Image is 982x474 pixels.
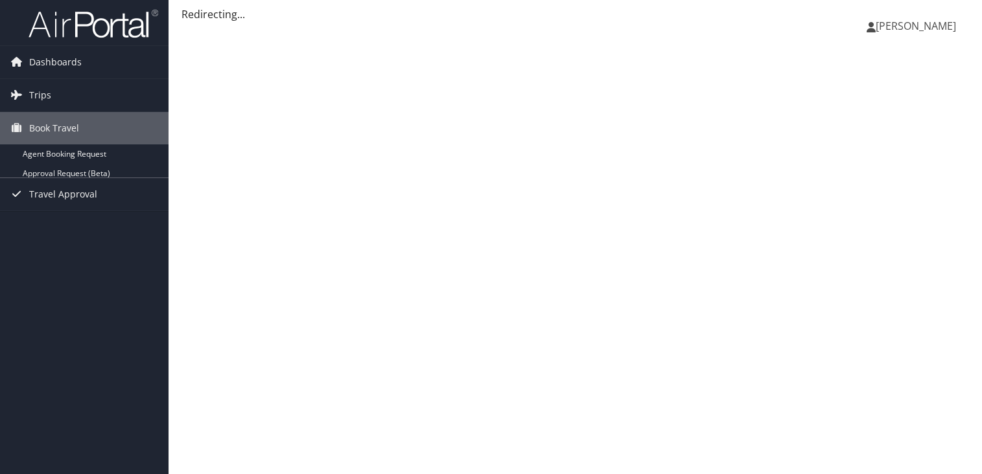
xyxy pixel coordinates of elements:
span: [PERSON_NAME] [876,19,956,33]
img: airportal-logo.png [29,8,158,39]
span: Dashboards [29,46,82,78]
div: Redirecting... [181,6,969,22]
a: [PERSON_NAME] [867,6,969,45]
span: Travel Approval [29,178,97,210]
span: Book Travel [29,112,79,144]
span: Trips [29,79,51,111]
